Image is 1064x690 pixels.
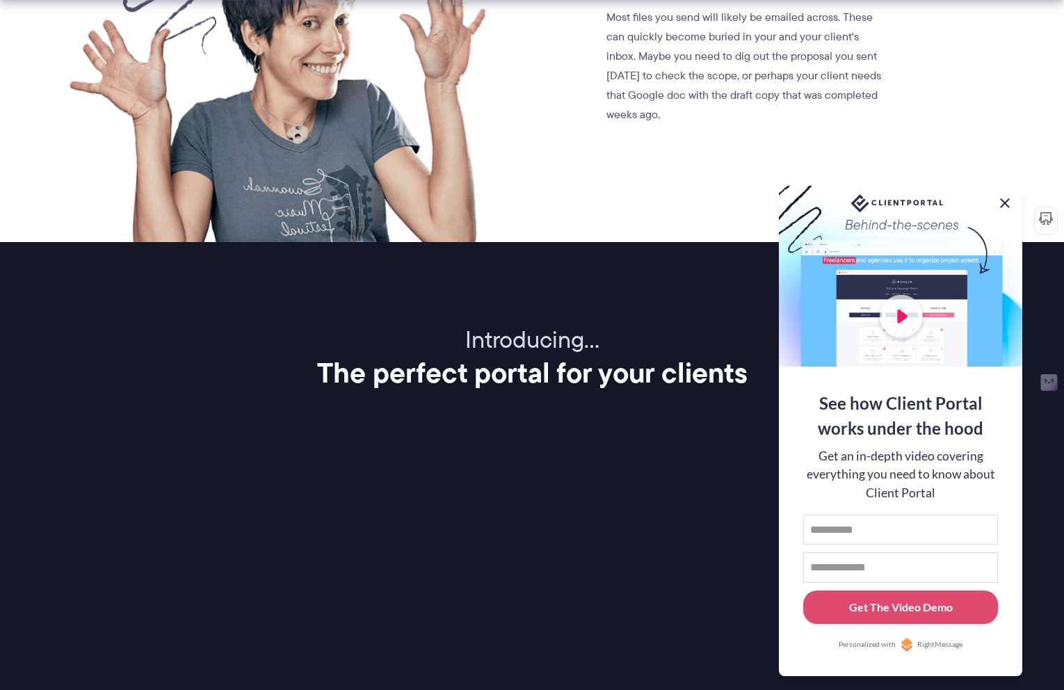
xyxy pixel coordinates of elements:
[900,638,914,652] img: Personalized with RightMessage
[803,447,998,502] div: Get an in-depth video covering everything you need to know about Client Portal
[803,638,998,652] a: Personalized withRightMessage
[803,591,998,625] button: Get The Video Demo
[803,391,998,441] div: See how Client Portal works under the hood
[76,326,988,355] p: Introducing…
[839,639,896,650] span: Personalized with
[606,8,889,125] p: Most files you send will likely be emailed across. These can quickly become buried in your and yo...
[849,599,953,616] div: Get The Video Demo
[917,639,962,650] span: RightMessage
[76,355,988,390] h2: The perfect portal for your clients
